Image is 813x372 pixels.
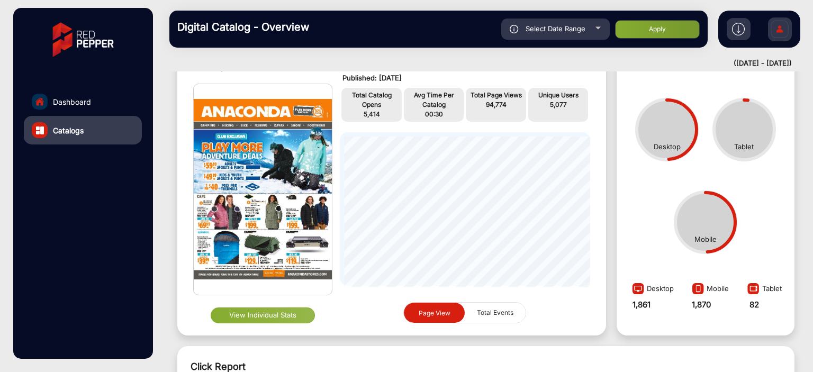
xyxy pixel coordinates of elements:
p: Published: [DATE] [342,73,588,84]
span: Total Events [471,303,520,323]
img: image [689,282,707,299]
div: ([DATE] - [DATE]) [159,58,792,69]
a: Dashboard [24,87,142,116]
button: Page View [404,303,465,323]
img: vmg-logo [45,13,121,66]
img: icon [510,25,519,33]
span: Page View [419,309,450,316]
span: Catalogs [53,125,84,136]
p: Total Catalog Opens [344,90,399,110]
span: 94,774 [486,101,507,108]
p: Avg Time Per Catalog [406,90,462,110]
img: Sign%20Up.svg [769,12,791,49]
div: Tablet [744,279,782,299]
div: Tablet [734,142,754,152]
h3: Digital Catalog - Overview [177,21,326,33]
span: Select Date Range [526,24,585,33]
strong: 82 [749,300,759,310]
img: image [744,282,762,299]
span: Dashboard [53,96,91,107]
strong: 1,870 [692,300,711,310]
button: View Individual Stats [211,307,315,323]
span: 00:30 [425,110,443,118]
div: Mobile [689,279,729,299]
img: home [35,97,44,106]
div: Mobile [694,234,717,245]
img: image [629,282,647,299]
strong: 1,861 [633,300,651,310]
span: 5,077 [550,101,567,108]
p: Unique Users [531,90,586,100]
img: catalog [36,126,44,134]
img: h2download.svg [732,23,745,35]
mat-button-toggle-group: graph selection [403,302,526,324]
button: Total Events [465,303,526,323]
span: 5,414 [364,110,380,118]
p: Total Page Views [468,90,523,100]
span: Device Split [635,60,689,71]
a: Catalogs [24,116,142,144]
button: Apply [615,20,700,39]
div: Desktop [629,279,674,299]
div: Desktop [654,142,681,152]
img: img [194,84,332,295]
